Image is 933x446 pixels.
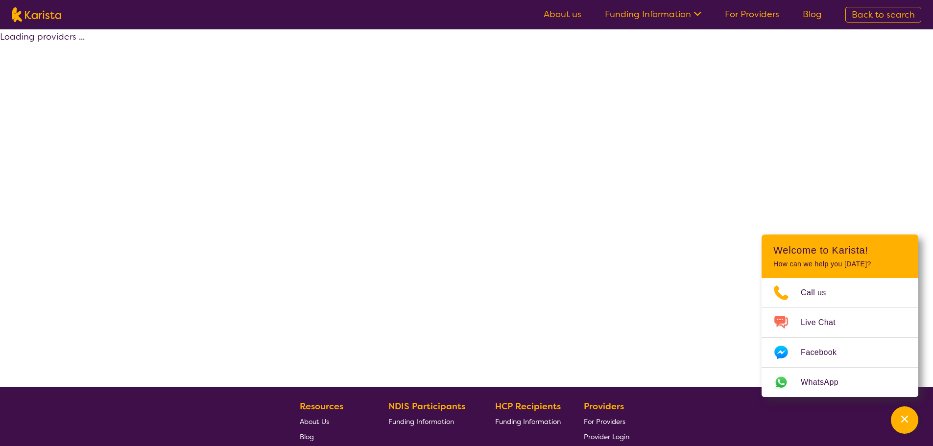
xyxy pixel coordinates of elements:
[544,8,581,20] a: About us
[891,406,918,434] button: Channel Menu
[801,315,847,330] span: Live Chat
[300,432,314,441] span: Blog
[852,9,915,21] span: Back to search
[388,417,454,426] span: Funding Information
[584,432,629,441] span: Provider Login
[495,414,561,429] a: Funding Information
[725,8,779,20] a: For Providers
[803,8,822,20] a: Blog
[584,417,625,426] span: For Providers
[388,414,473,429] a: Funding Information
[300,400,343,412] b: Resources
[605,8,701,20] a: Funding Information
[773,260,907,268] p: How can we help you [DATE]?
[12,7,61,22] img: Karista logo
[762,278,918,397] ul: Choose channel
[584,400,624,412] b: Providers
[762,368,918,397] a: Web link opens in a new tab.
[300,417,329,426] span: About Us
[300,414,365,429] a: About Us
[801,285,838,300] span: Call us
[762,235,918,397] div: Channel Menu
[300,429,365,444] a: Blog
[845,7,921,23] a: Back to search
[388,400,465,412] b: NDIS Participants
[584,414,629,429] a: For Providers
[773,244,907,256] h2: Welcome to Karista!
[584,429,629,444] a: Provider Login
[495,417,561,426] span: Funding Information
[801,345,848,360] span: Facebook
[495,400,561,412] b: HCP Recipients
[801,375,850,390] span: WhatsApp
